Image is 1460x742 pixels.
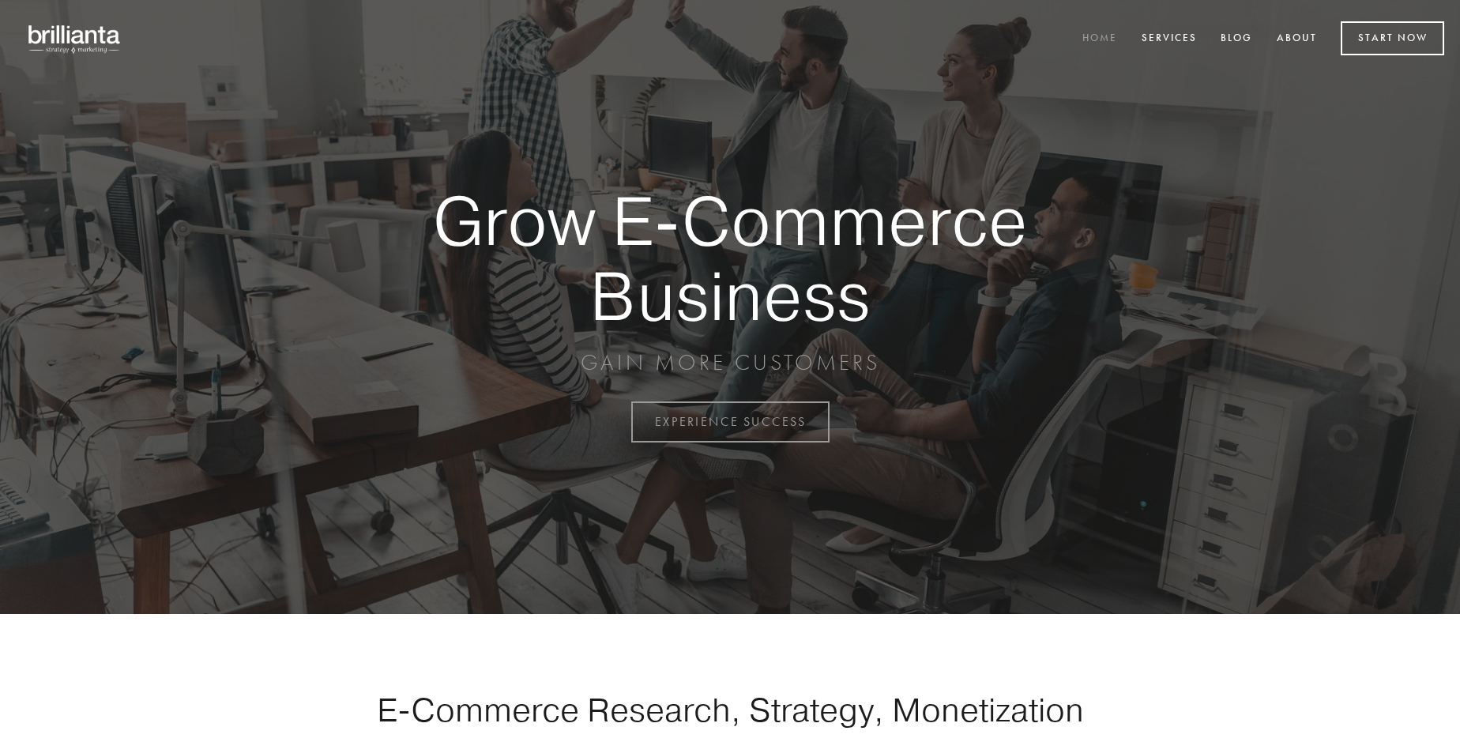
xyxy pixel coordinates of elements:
a: EXPERIENCE SUCCESS [631,401,830,443]
strong: Grow E-Commerce Business [378,183,1082,333]
a: Blog [1210,26,1262,52]
a: About [1266,26,1327,52]
a: Start Now [1341,21,1444,55]
a: Home [1072,26,1127,52]
p: GAIN MORE CUSTOMERS [378,348,1082,377]
a: Services [1131,26,1207,52]
img: brillianta - research, strategy, marketing [16,16,134,62]
h1: E-Commerce Research, Strategy, Monetization [327,690,1133,729]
